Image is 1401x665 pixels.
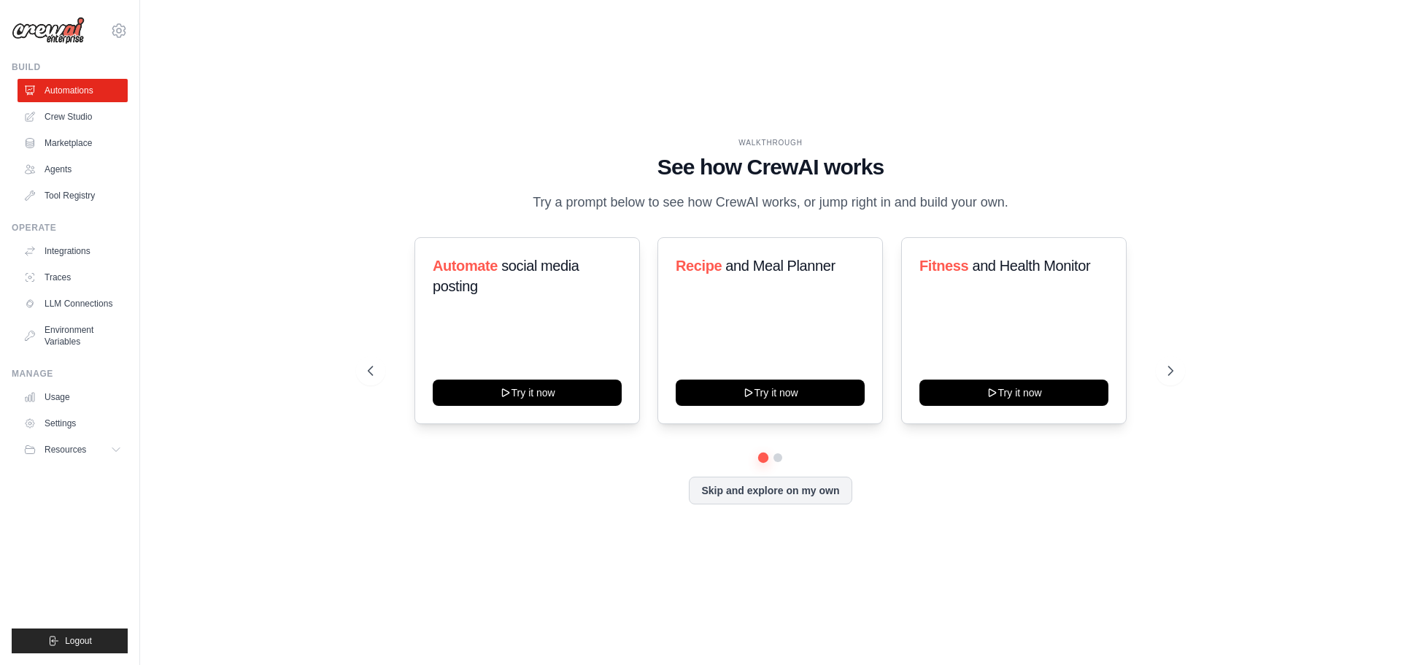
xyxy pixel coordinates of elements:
[972,258,1090,274] span: and Health Monitor
[919,380,1108,406] button: Try it now
[18,105,128,128] a: Crew Studio
[18,318,128,353] a: Environment Variables
[433,258,498,274] span: Automate
[18,131,128,155] a: Marketplace
[12,222,128,234] div: Operate
[18,158,128,181] a: Agents
[18,412,128,435] a: Settings
[12,17,85,45] img: Logo
[18,438,128,461] button: Resources
[433,380,622,406] button: Try it now
[676,380,865,406] button: Try it now
[65,635,92,647] span: Logout
[525,192,1016,213] p: Try a prompt below to see how CrewAI works, or jump right in and build your own.
[18,79,128,102] a: Automations
[45,444,86,455] span: Resources
[18,292,128,315] a: LLM Connections
[368,137,1173,148] div: WALKTHROUGH
[919,258,968,274] span: Fitness
[18,184,128,207] a: Tool Registry
[676,258,722,274] span: Recipe
[689,477,852,504] button: Skip and explore on my own
[12,368,128,380] div: Manage
[433,258,579,294] span: social media posting
[726,258,835,274] span: and Meal Planner
[18,385,128,409] a: Usage
[18,266,128,289] a: Traces
[18,239,128,263] a: Integrations
[12,61,128,73] div: Build
[368,154,1173,180] h1: See how CrewAI works
[12,629,128,653] button: Logout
